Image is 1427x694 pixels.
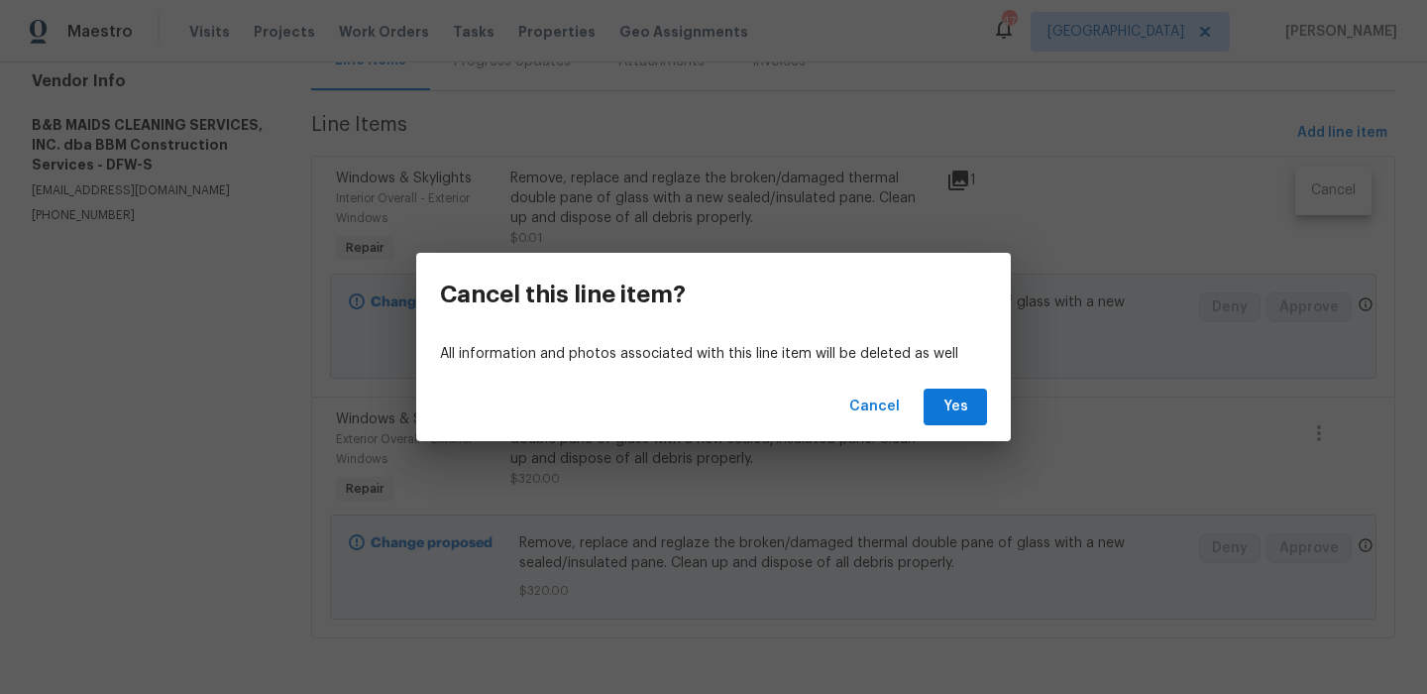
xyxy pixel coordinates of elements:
[924,389,987,425] button: Yes
[440,281,686,308] h3: Cancel this line item?
[849,395,900,419] span: Cancel
[440,344,987,365] p: All information and photos associated with this line item will be deleted as well
[841,389,908,425] button: Cancel
[939,395,971,419] span: Yes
